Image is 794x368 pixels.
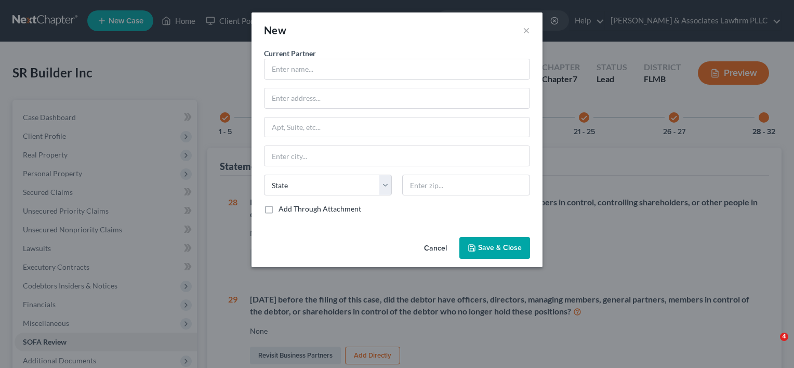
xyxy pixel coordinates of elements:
[478,243,522,252] span: Save & Close
[759,333,784,358] iframe: Intercom live chat
[279,204,361,214] label: Add Through Attachment
[264,146,530,166] input: Enter city...
[523,24,530,36] button: ×
[459,237,530,259] button: Save & Close
[264,117,530,137] input: Apt, Suite, etc...
[264,24,286,36] span: New
[264,88,530,108] input: Enter address...
[264,49,316,58] span: Current Partner
[264,59,530,79] input: Enter name...
[780,333,788,341] span: 4
[402,175,530,195] input: Enter zip...
[416,238,455,259] button: Cancel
